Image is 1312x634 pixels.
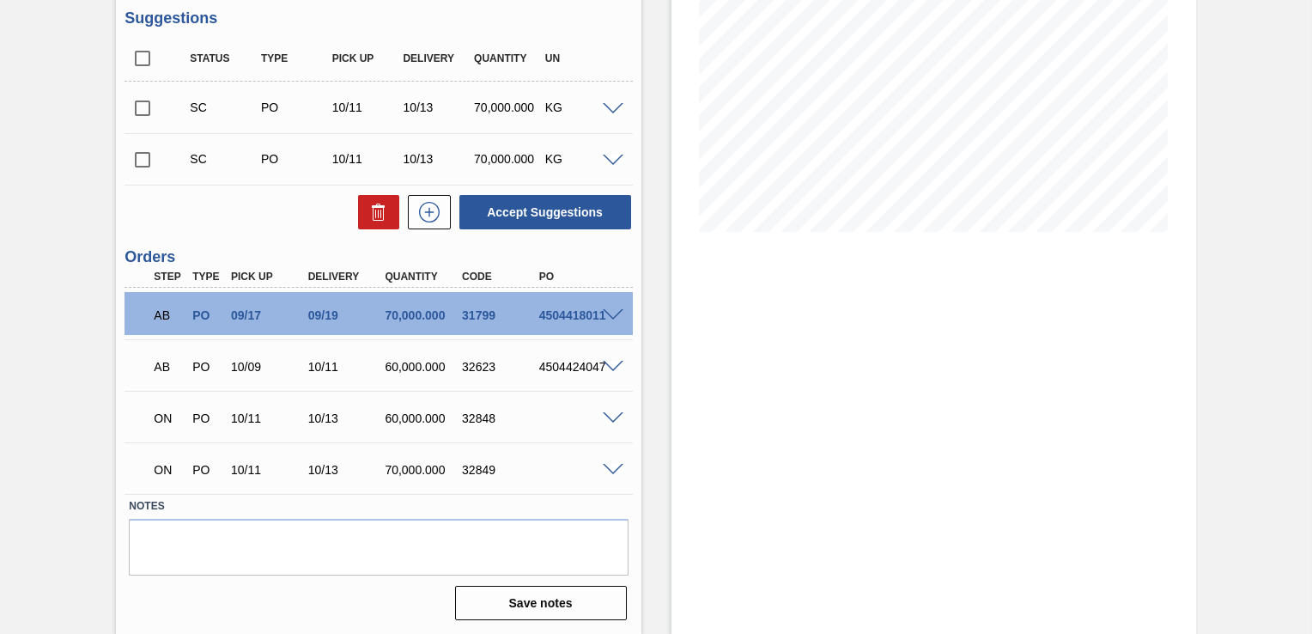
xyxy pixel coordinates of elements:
div: Step [149,271,188,283]
div: Awaiting Billing [149,296,188,334]
p: AB [154,308,184,322]
div: 4504418011 [535,308,619,322]
p: AB [154,360,184,374]
div: Suggestion Created [185,152,263,166]
div: Awaiting Billing [149,348,188,386]
div: Delivery [304,271,388,283]
div: Type [188,271,227,283]
div: 10/11/2025 [227,463,311,477]
div: 10/11/2025 [227,411,311,425]
div: 09/19/2025 [304,308,388,322]
div: 32623 [458,360,542,374]
div: 32849 [458,463,542,477]
div: 70,000.000 [380,308,465,322]
div: Purchase order [257,101,334,114]
div: 10/13/2025 [398,152,476,166]
div: Quantity [470,52,547,64]
div: PO [535,271,619,283]
div: 31799 [458,308,542,322]
div: 70,000.000 [470,152,547,166]
div: Status [185,52,263,64]
div: 32848 [458,411,542,425]
h3: Orders [125,248,632,266]
div: Delivery [398,52,476,64]
div: Purchase order [188,463,227,477]
div: Delete Suggestions [349,195,399,229]
div: 10/11/2025 [328,152,405,166]
div: KG [541,152,618,166]
div: 09/17/2025 [227,308,311,322]
button: Save notes [455,586,627,620]
p: ON [154,411,184,425]
div: KG [541,101,618,114]
div: Type [257,52,334,64]
div: Suggestion Created [185,101,263,114]
div: 10/13/2025 [304,463,388,477]
div: Negotiating Order [149,399,188,437]
div: Purchase order [188,411,227,425]
div: 70,000.000 [380,463,465,477]
h3: Suggestions [125,9,632,27]
div: Pick up [227,271,311,283]
div: 10/13/2025 [304,411,388,425]
div: 60,000.000 [380,411,465,425]
div: 70,000.000 [470,101,547,114]
label: Notes [129,494,628,519]
div: Pick up [328,52,405,64]
div: 10/11/2025 [328,101,405,114]
div: Quantity [380,271,465,283]
div: Purchase order [188,308,227,322]
div: Purchase order [257,152,334,166]
div: New suggestion [399,195,451,229]
div: 10/09/2025 [227,360,311,374]
div: 4504424047 [535,360,619,374]
div: Accept Suggestions [451,193,633,231]
p: ON [154,463,184,477]
div: Negotiating Order [149,451,188,489]
div: 10/13/2025 [398,101,476,114]
div: 60,000.000 [380,360,465,374]
div: Purchase order [188,360,227,374]
div: UN [541,52,618,64]
button: Accept Suggestions [459,195,631,229]
div: 10/11/2025 [304,360,388,374]
div: Code [458,271,542,283]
